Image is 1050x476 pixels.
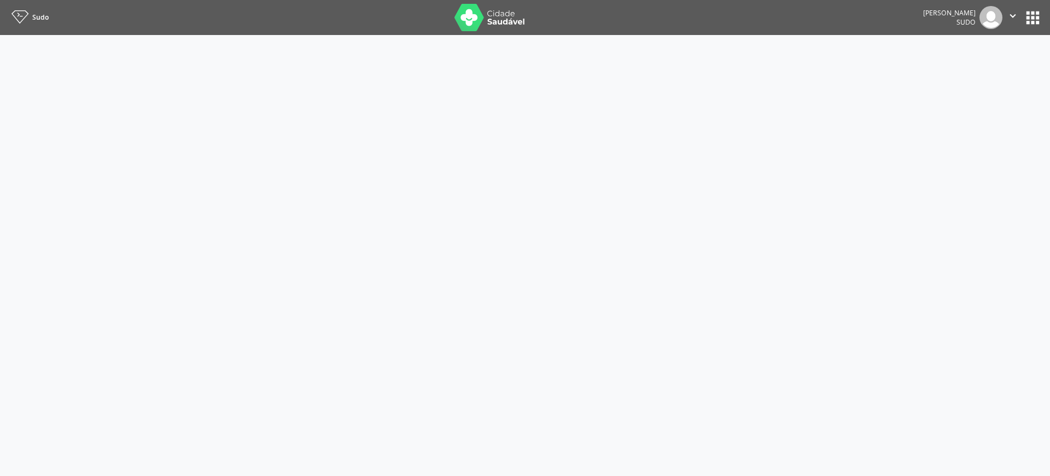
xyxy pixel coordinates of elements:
[1007,10,1019,22] i: 
[979,6,1002,29] img: img
[1002,6,1023,29] button: 
[956,18,976,27] span: Sudo
[923,8,976,18] div: [PERSON_NAME]
[32,13,49,22] span: Sudo
[1023,8,1042,27] button: apps
[8,8,49,26] a: Sudo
